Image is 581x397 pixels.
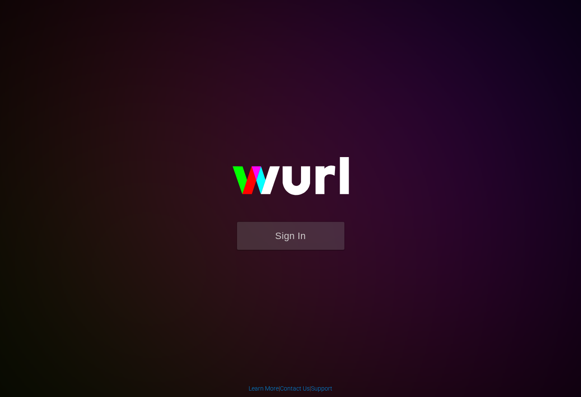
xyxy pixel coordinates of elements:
[205,139,377,222] img: wurl-logo-on-black-223613ac3d8ba8fe6dc639794a292ebdb59501304c7dfd60c99c58986ef67473.svg
[280,385,310,392] a: Contact Us
[249,384,332,393] div: | |
[249,385,279,392] a: Learn More
[311,385,332,392] a: Support
[237,222,344,250] button: Sign In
